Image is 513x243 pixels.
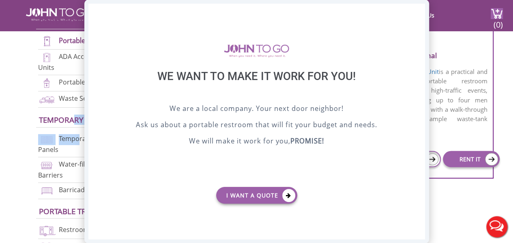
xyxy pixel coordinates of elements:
[216,187,297,204] a: I want a Quote
[412,4,425,17] div: X
[109,136,405,148] p: We will make it work for you,
[109,119,405,132] p: Ask us about a portable restroom that will fit your budget and needs.
[290,136,324,145] b: PROMISE!
[109,69,405,103] div: We want to make it work for you!
[224,44,289,57] img: logo of viptogo
[109,103,405,115] p: We are a local company. Your next door neighbor!
[481,210,513,243] button: Live Chat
